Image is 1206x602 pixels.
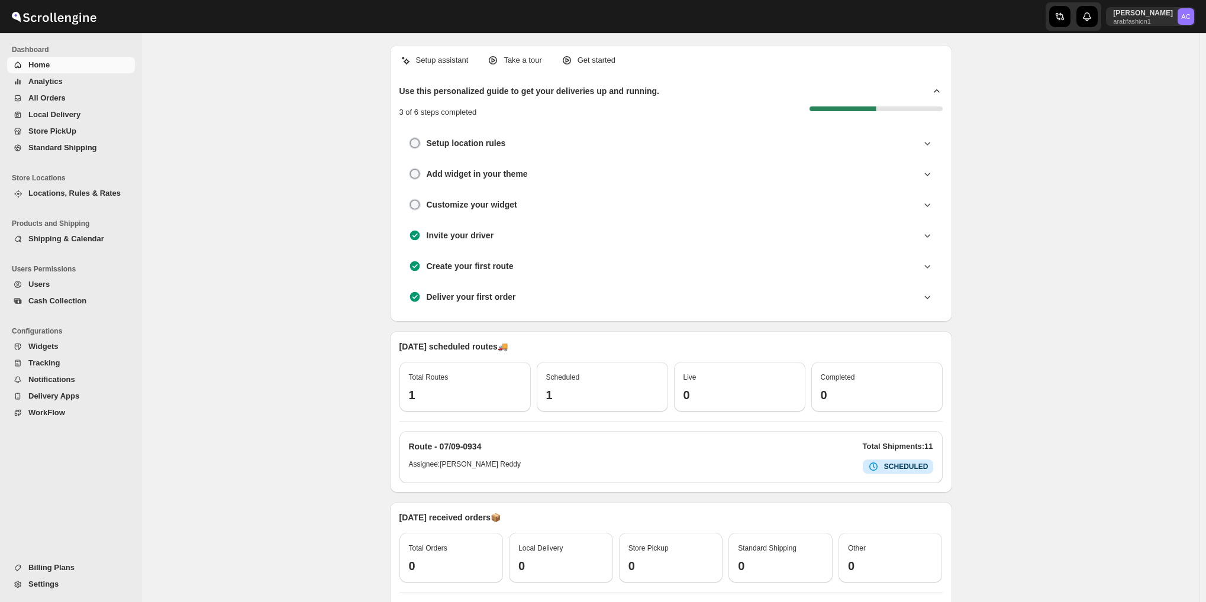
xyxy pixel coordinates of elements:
h3: Invite your driver [427,229,494,241]
h6: Assignee: [PERSON_NAME] Reddy [409,459,521,474]
span: Delivery Apps [28,391,79,400]
h3: 0 [821,388,933,402]
span: Total Routes [409,373,449,381]
span: Home [28,60,50,69]
h3: 0 [683,388,796,402]
p: Take a tour [504,54,541,66]
button: User menu [1106,7,1195,26]
img: ScrollEngine [9,2,98,31]
button: Tracking [7,355,135,371]
h3: 0 [848,559,933,573]
button: Billing Plans [7,559,135,576]
span: All Orders [28,93,66,102]
h3: Add widget in your theme [427,168,528,180]
h3: 1 [546,388,659,402]
span: Store Pickup [628,544,669,552]
h3: Create your first route [427,260,514,272]
button: WorkFlow [7,404,135,421]
p: Get started [578,54,615,66]
h3: Customize your widget [427,199,517,211]
button: Widgets [7,338,135,355]
span: Users [28,280,50,289]
h2: Route - 07/09-0934 [409,441,482,452]
h3: Deliver your first order [427,291,516,303]
h3: Setup location rules [427,137,506,149]
h3: 0 [409,559,494,573]
span: Abizer Chikhly [1178,8,1194,25]
button: Shipping & Calendar [7,231,135,247]
button: Locations, Rules & Rates [7,185,135,202]
span: Scheduled [546,373,580,381]
span: Shipping & Calendar [28,234,104,243]
p: [DATE] scheduled routes 🚚 [399,341,943,352]
p: Total Shipments: 11 [863,441,933,452]
span: Live [683,373,696,381]
span: Locations, Rules & Rates [28,189,121,198]
span: Notifications [28,375,75,384]
span: Store Locations [12,173,136,183]
button: Settings [7,576,135,593]
span: Completed [821,373,855,381]
span: Store PickUp [28,127,76,135]
span: Cash Collection [28,296,86,305]
span: Other [848,544,866,552]
button: Users [7,276,135,293]
h3: 0 [628,559,714,573]
button: Delivery Apps [7,388,135,404]
span: Settings [28,580,59,588]
span: WorkFlow [28,408,65,417]
span: Total Orders [409,544,447,552]
h3: 0 [738,559,823,573]
span: Configurations [12,326,136,336]
h3: 1 [409,388,521,402]
p: arabfashion1 [1113,18,1173,25]
span: Billing Plans [28,563,75,572]
span: Local Delivery [28,110,80,119]
span: Dashboard [12,45,136,54]
button: All Orders [7,90,135,106]
button: Home [7,57,135,73]
button: Notifications [7,371,135,388]
text: AC [1181,13,1191,20]
span: Widgets [28,342,58,351]
span: Analytics [28,77,63,86]
h3: 0 [518,559,604,573]
span: Products and Shipping [12,219,136,228]
span: Standard Shipping [28,143,97,152]
h2: Use this personalized guide to get your deliveries up and running. [399,85,660,97]
p: Setup assistant [416,54,469,66]
button: Analytics [7,73,135,90]
span: Standard Shipping [738,544,797,552]
p: [PERSON_NAME] [1113,8,1173,18]
span: Users Permissions [12,264,136,274]
span: Local Delivery [518,544,563,552]
p: 3 of 6 steps completed [399,106,477,118]
span: Tracking [28,358,60,367]
b: SCHEDULED [884,462,928,471]
button: Cash Collection [7,293,135,309]
p: [DATE] received orders 📦 [399,512,943,523]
